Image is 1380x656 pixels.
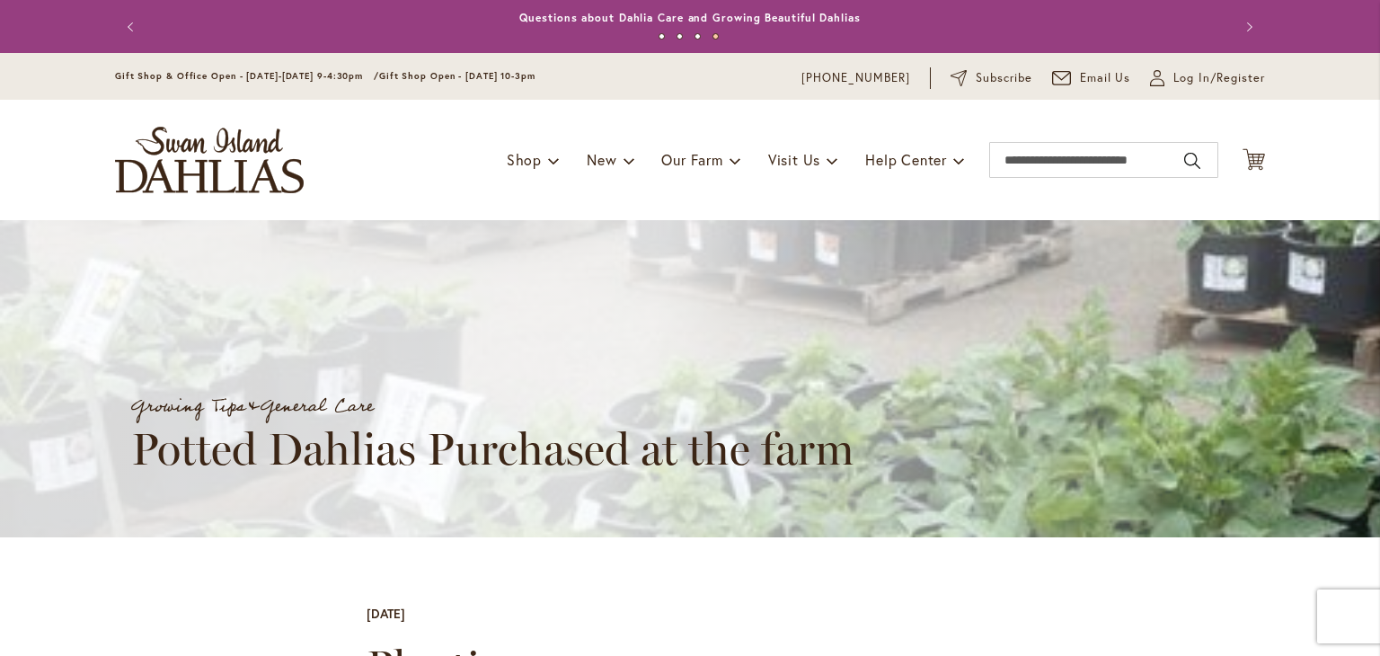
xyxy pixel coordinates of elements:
[661,150,722,169] span: Our Farm
[865,150,947,169] span: Help Center
[115,70,379,82] span: Gift Shop & Office Open - [DATE]-[DATE] 9-4:30pm /
[131,423,994,475] h1: Potted Dahlias Purchased at the farm
[1173,69,1265,87] span: Log In/Register
[1229,9,1265,45] button: Next
[1150,69,1265,87] a: Log In/Register
[131,391,1281,423] div: &
[712,33,719,40] button: 4 of 4
[507,150,542,169] span: Shop
[261,389,373,423] a: General Care
[677,33,683,40] button: 2 of 4
[768,150,820,169] span: Visit Us
[976,69,1032,87] span: Subscribe
[1080,69,1131,87] span: Email Us
[951,69,1032,87] a: Subscribe
[115,127,304,193] a: store logo
[131,389,245,423] a: Growing Tips
[519,11,860,24] a: Questions about Dahlia Care and Growing Beautiful Dahlias
[587,150,616,169] span: New
[379,70,535,82] span: Gift Shop Open - [DATE] 10-3pm
[694,33,701,40] button: 3 of 4
[801,69,910,87] a: [PHONE_NUMBER]
[1052,69,1131,87] a: Email Us
[659,33,665,40] button: 1 of 4
[115,9,151,45] button: Previous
